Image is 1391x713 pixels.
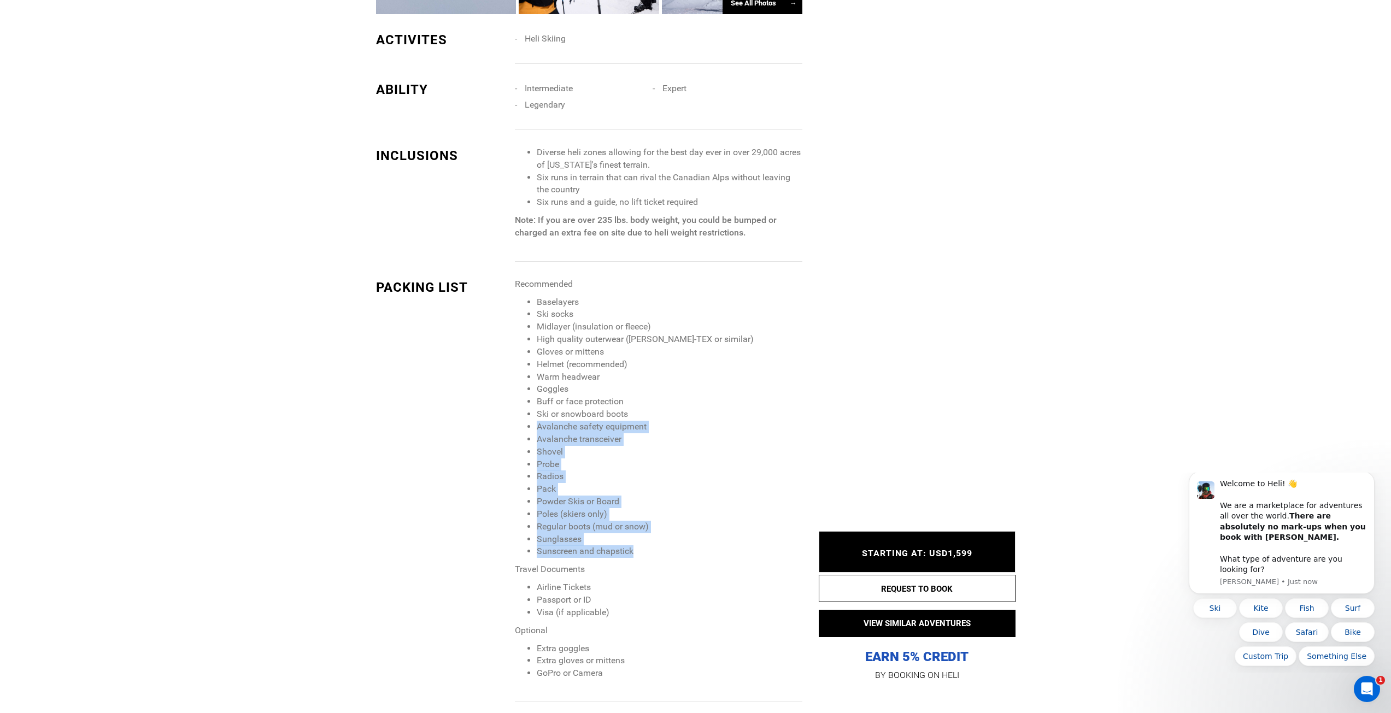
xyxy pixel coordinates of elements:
li: GoPro or Camera [537,667,802,680]
p: Message from Carl, sent Just now [48,104,194,114]
span: Legendary [525,99,565,110]
button: VIEW SIMILAR ADVENTURES [819,610,1016,637]
li: Six runs in terrain that can rival the Canadian Alps without leaving the country [537,172,802,197]
span: 1 [1376,676,1385,685]
li: Shovel [537,446,802,458]
b: There are absolutely no mark-ups when you book with [PERSON_NAME]. [48,39,193,69]
li: Passport or ID [537,594,802,606]
li: Regular boots (mud or snow) [537,521,802,533]
li: Ski or snowboard boots [537,408,802,421]
li: Warm headwear [537,371,802,384]
button: Quick reply: Safari [113,150,156,169]
span: Heli Skiing [525,33,566,44]
li: Six runs and a guide, no lift ticket required [537,196,802,209]
div: INCLUSIONS [376,146,507,165]
li: Sunglasses [537,533,802,546]
img: Profile image for Carl [25,9,42,26]
button: Quick reply: Fish [113,126,156,145]
li: High quality outerwear ([PERSON_NAME]-TEX or similar) [537,333,802,346]
p: Travel Documents [515,563,802,576]
li: Ski socks [537,308,802,321]
button: Quick reply: Bike [159,150,202,169]
li: Pack [537,483,802,496]
button: Quick reply: Dive [67,150,110,169]
iframe: Intercom notifications message [1172,473,1391,673]
button: Quick reply: Surf [159,126,202,145]
li: Avalanche transceiver [537,433,802,446]
li: Helmet (recommended) [537,358,802,371]
p: BY BOOKING ON HELI [819,668,1016,683]
iframe: Intercom live chat [1354,676,1380,702]
p: EARN 5% CREDIT [819,539,1016,665]
button: Quick reply: Something Else [126,174,202,193]
div: Quick reply options [16,126,202,193]
li: Diverse heli zones allowing for the best day ever in over 29,000 acres of [US_STATE]'s finest ter... [537,146,802,172]
li: Gloves or mittens [537,346,802,358]
li: Probe [537,458,802,471]
li: Radios [537,470,802,483]
li: Extra goggles [537,643,802,655]
span: Expert [662,83,686,93]
li: Goggles [537,383,802,396]
li: Airline Tickets [537,581,802,594]
li: Powder Skis or Board [537,496,802,508]
li: Extra gloves or mittens [537,655,802,667]
p: Recommended [515,278,802,291]
li: Sunscreen and chapstick [537,545,802,558]
li: Baselayers [537,296,802,309]
button: Quick reply: Ski [21,126,64,145]
li: Visa (if applicable) [537,606,802,619]
button: Quick reply: Kite [67,126,110,145]
span: Intermediate [525,83,573,93]
p: Optional [515,624,802,637]
div: ABILITY [376,80,507,99]
div: ACTIVITES [376,31,507,49]
li: Avalanche safety equipment [537,421,802,433]
div: Message content [48,6,194,102]
div: PACKING LIST [376,278,507,297]
li: Midlayer (insulation or fleece) [537,321,802,333]
span: STARTING AT: USD1,599 [862,548,972,558]
button: Quick reply: Custom Trip [62,174,124,193]
li: Buff or face protection [537,396,802,408]
strong: Note: If you are over 235 lbs. body weight, you could be bumped or charged an extra fee on site d... [515,215,777,238]
button: REQUEST TO BOOK [819,575,1016,602]
li: Poles (skiers only) [537,508,802,521]
div: Welcome to Heli! 👋 We are a marketplace for adventures all over the world. What type of adventure... [48,6,194,102]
